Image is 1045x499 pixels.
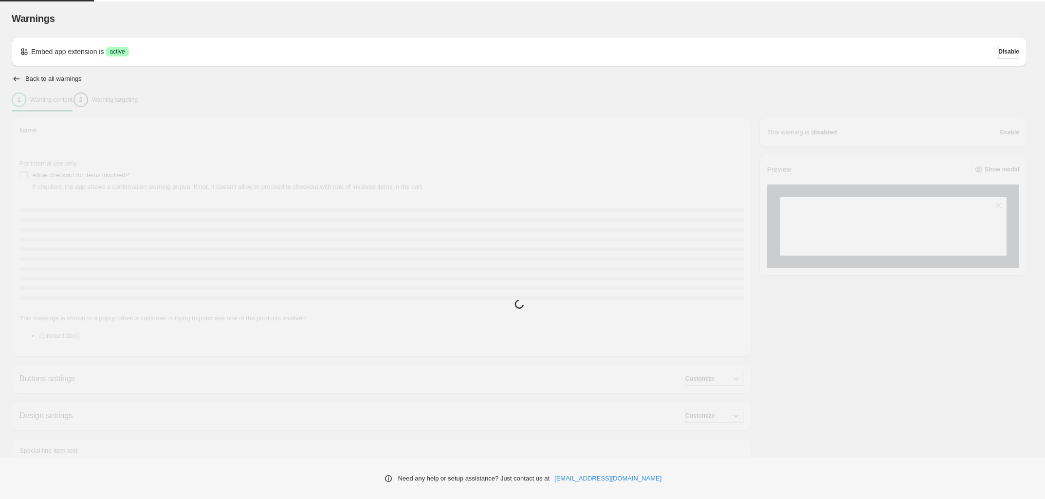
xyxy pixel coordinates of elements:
[25,75,82,83] h2: Back to all warnings
[12,13,55,24] span: Warnings
[110,48,125,55] span: active
[554,474,661,483] a: [EMAIL_ADDRESS][DOMAIN_NAME]
[31,47,104,56] p: Embed app extension is
[998,48,1019,55] span: Disable
[998,45,1019,58] button: Disable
